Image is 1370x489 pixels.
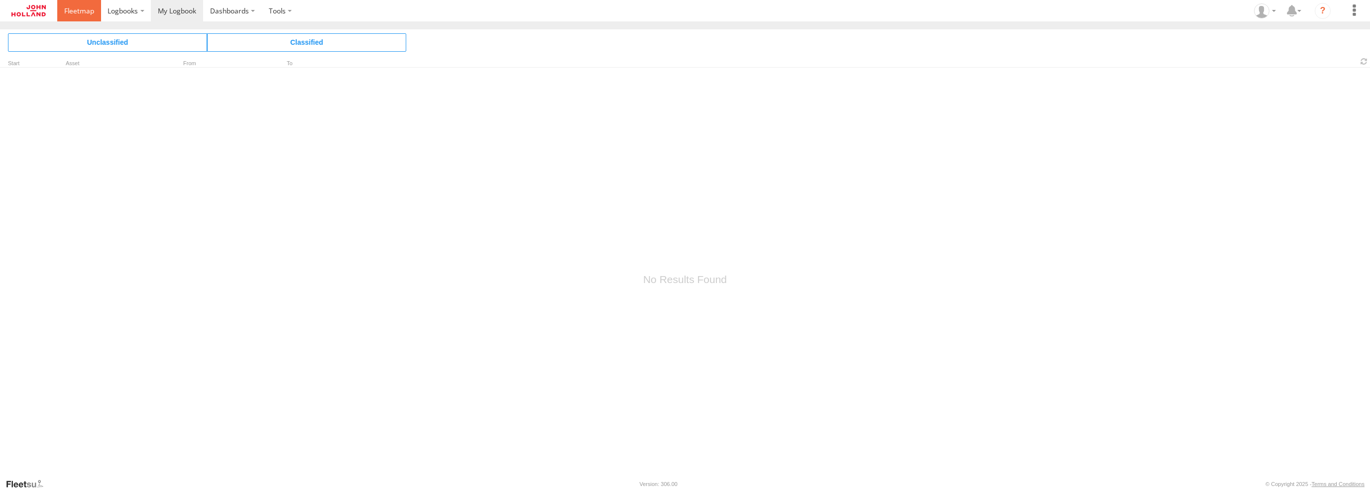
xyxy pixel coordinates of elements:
span: Click to view Unclassified Trips [8,33,207,51]
div: Click to Sort [8,61,38,66]
span: Refresh [1358,57,1370,66]
i: ? [1315,3,1331,19]
a: Terms and Conditions [1312,481,1365,487]
span: Click to view Classified Trips [207,33,406,51]
div: From [169,61,269,66]
a: Visit our Website [5,479,51,489]
div: Version: 306.00 [640,481,678,487]
div: Bradley Page [1251,3,1279,18]
div: Asset [66,61,165,66]
div: © Copyright 2025 - [1265,481,1365,487]
img: jhg-logo.svg [11,5,46,16]
div: To [273,61,372,66]
a: Return to Dashboard [2,2,55,19]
